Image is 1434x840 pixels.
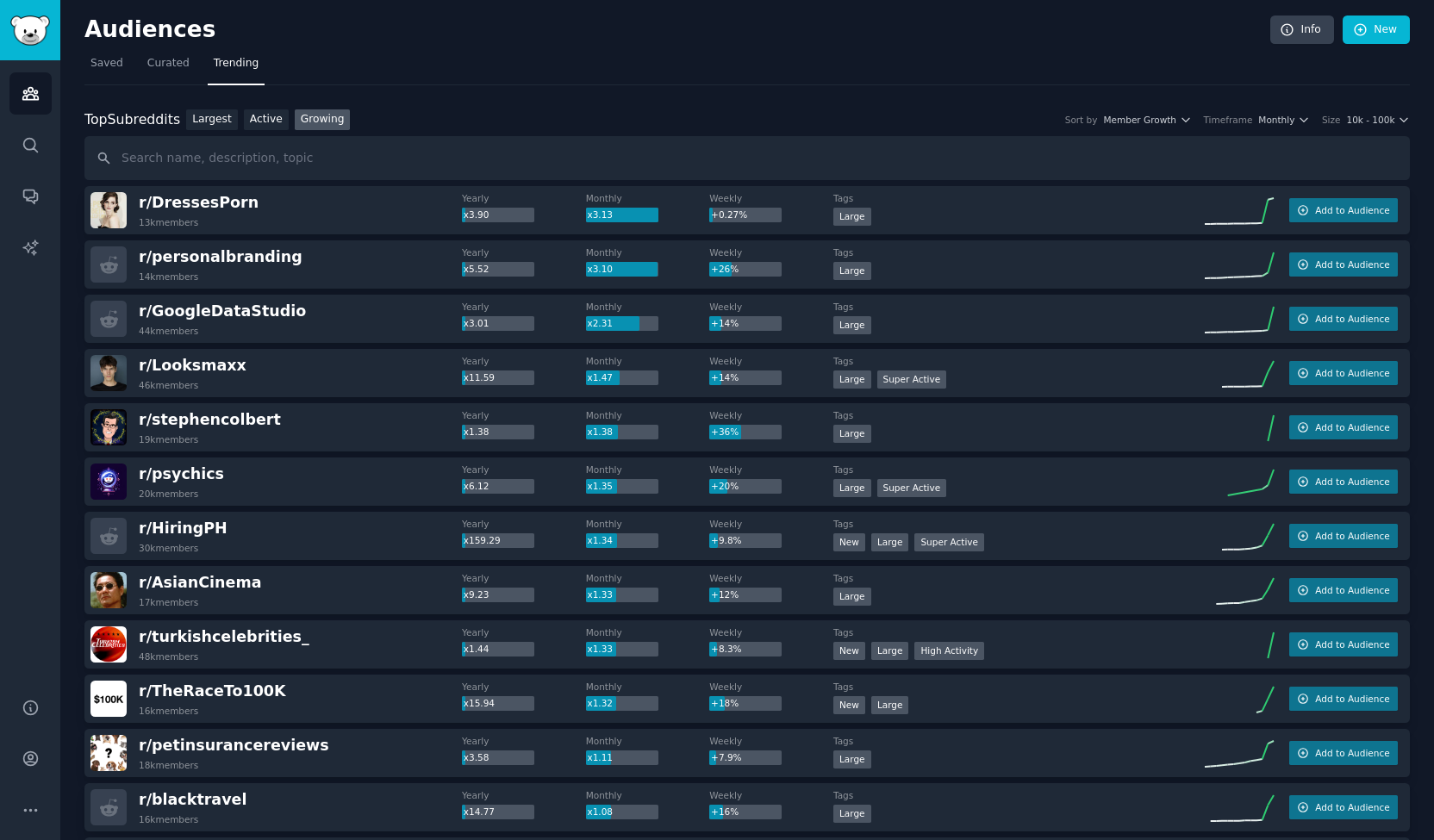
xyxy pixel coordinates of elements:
span: r/ AsianCinema [139,574,261,591]
span: Add to Audience [1315,693,1389,705]
dt: Weekly [709,246,833,258]
div: Large [871,642,909,660]
dt: Tags [833,518,1205,530]
div: New [833,696,865,714]
a: Largest [186,109,238,131]
span: x3.13 [587,209,613,220]
span: Add to Audience [1315,313,1389,325]
div: Large [833,805,871,823]
span: +9.8% [711,535,741,545]
span: Monthly [1258,114,1294,126]
span: +12% [711,589,739,600]
span: x1.08 [587,806,613,817]
button: Add to Audience [1289,578,1398,602]
img: AsianCinema [90,572,127,608]
span: x15.94 [464,698,495,708]
dt: Weekly [709,572,833,584]
div: New [833,533,865,551]
input: Search name, description, topic [84,136,1410,180]
dt: Yearly [462,464,586,476]
span: x6.12 [464,481,489,491]
button: Add to Audience [1289,198,1398,222]
span: x1.44 [464,644,489,654]
span: +14% [711,318,739,328]
button: Monthly [1258,114,1310,126]
div: Super Active [877,370,947,389]
div: Large [833,479,871,497]
dt: Yearly [462,301,586,313]
span: +7.9% [711,752,741,762]
div: Size [1322,114,1341,126]
div: Super Active [914,533,984,551]
dt: Monthly [586,464,710,476]
div: High Activity [914,642,984,660]
img: stephencolbert [90,409,127,445]
dt: Tags [833,572,1205,584]
div: 19k members [139,433,198,445]
dt: Tags [833,301,1205,313]
div: 16k members [139,813,198,825]
div: Sort by [1065,114,1098,126]
span: Add to Audience [1315,367,1389,379]
div: 20k members [139,488,198,500]
dt: Tags [833,409,1205,421]
button: Add to Audience [1289,795,1398,819]
span: +14% [711,372,739,383]
dt: Tags [833,192,1205,204]
span: r/ psychics [139,465,224,482]
span: x3.58 [464,752,489,762]
a: New [1343,16,1410,45]
dt: Tags [833,681,1205,693]
span: x1.47 [587,372,613,383]
div: 17k members [139,596,198,608]
span: x159.29 [464,535,501,545]
div: 48k members [139,650,198,663]
div: 44k members [139,325,198,337]
button: Add to Audience [1289,252,1398,277]
dt: Yearly [462,355,586,367]
dt: Monthly [586,626,710,638]
div: Top Subreddits [84,109,180,131]
div: 14k members [139,271,198,283]
span: Add to Audience [1315,476,1389,488]
span: r/ petinsurancereviews [139,737,329,754]
button: Add to Audience [1289,687,1398,711]
span: x1.38 [587,426,613,437]
dt: Weekly [709,518,833,530]
dt: Weekly [709,626,833,638]
div: Large [833,316,871,334]
a: Curated [141,50,196,85]
dt: Tags [833,246,1205,258]
h2: Audiences [84,16,1270,44]
span: x11.59 [464,372,495,383]
span: Add to Audience [1315,421,1389,433]
dt: Yearly [462,518,586,530]
span: x1.11 [587,752,613,762]
dt: Monthly [586,246,710,258]
img: Looksmaxx [90,355,127,391]
span: r/ Looksmaxx [139,357,246,374]
dt: Monthly [586,301,710,313]
dt: Yearly [462,789,586,801]
div: New [833,642,865,660]
span: r/ stephencolbert [139,411,281,428]
img: petinsurancereviews [90,735,127,771]
img: psychics [90,464,127,500]
span: +0.27% [711,209,747,220]
button: Member Growth [1103,114,1191,126]
span: x2.31 [587,318,613,328]
span: +16% [711,806,739,817]
button: Add to Audience [1289,361,1398,385]
span: x14.77 [464,806,495,817]
span: +18% [711,698,739,708]
button: 10k - 100k [1346,114,1410,126]
span: Add to Audience [1315,258,1389,271]
a: Growing [295,109,351,131]
span: Add to Audience [1315,530,1389,542]
dt: Weekly [709,409,833,421]
img: GummySearch logo [10,16,50,46]
a: Saved [84,50,129,85]
dt: Monthly [586,518,710,530]
span: x1.32 [587,698,613,708]
div: Large [833,208,871,226]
